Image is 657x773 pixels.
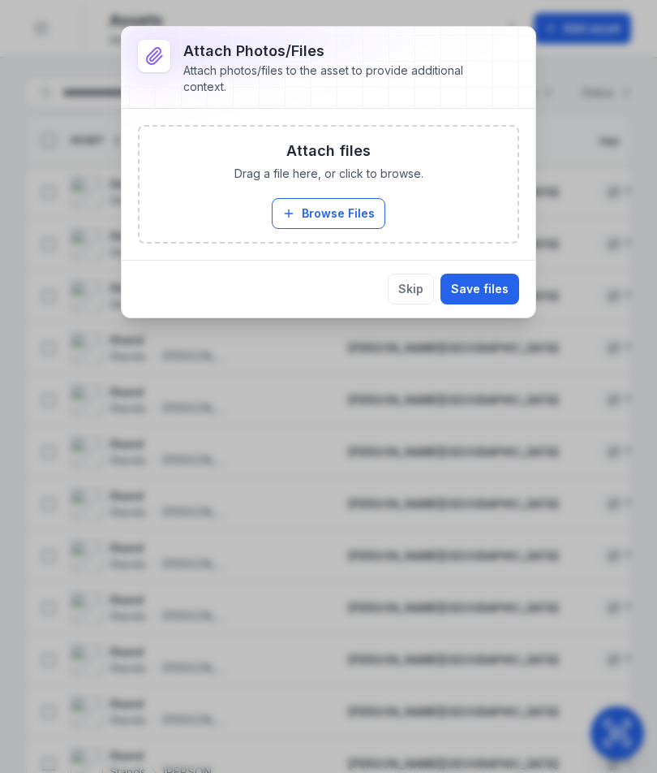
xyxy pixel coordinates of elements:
h3: Attach photos/files [183,40,493,63]
button: Save files [440,274,519,304]
h3: Attach files [286,140,371,162]
button: Skip [388,274,434,304]
div: Attach photos/files to the asset to provide additional context. [183,63,493,95]
span: Drag a file here, or click to browse. [234,166,423,182]
button: Browse Files [272,198,385,229]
